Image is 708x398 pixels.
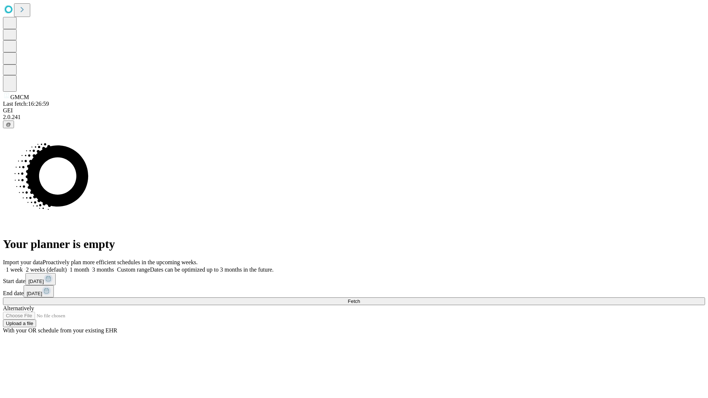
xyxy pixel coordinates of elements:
[25,273,56,285] button: [DATE]
[3,114,705,121] div: 2.0.241
[150,266,274,273] span: Dates can be optimized up to 3 months in the future.
[43,259,198,265] span: Proactively plan more efficient schedules in the upcoming weeks.
[3,305,34,311] span: Alternatively
[27,291,42,296] span: [DATE]
[3,101,49,107] span: Last fetch: 16:26:59
[92,266,114,273] span: 3 months
[3,259,43,265] span: Import your data
[3,320,36,327] button: Upload a file
[3,237,705,251] h1: Your planner is empty
[24,285,54,297] button: [DATE]
[28,279,44,284] span: [DATE]
[70,266,89,273] span: 1 month
[26,266,67,273] span: 2 weeks (default)
[117,266,150,273] span: Custom range
[6,266,23,273] span: 1 week
[6,122,11,127] span: @
[3,297,705,305] button: Fetch
[3,327,117,334] span: With your OR schedule from your existing EHR
[3,285,705,297] div: End date
[348,298,360,304] span: Fetch
[3,107,705,114] div: GEI
[3,273,705,285] div: Start date
[10,94,29,100] span: GMCM
[3,121,14,128] button: @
